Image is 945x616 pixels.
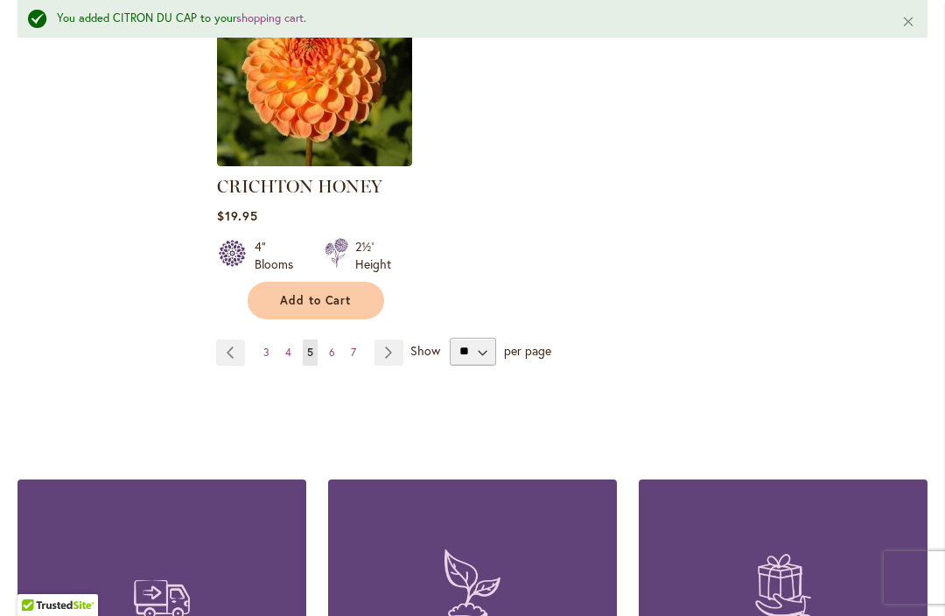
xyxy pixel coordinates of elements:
[236,10,304,25] a: shopping cart
[355,238,391,273] div: 2½' Height
[248,282,384,319] button: Add to Cart
[504,341,551,358] span: per page
[281,339,296,366] a: 4
[217,153,412,170] a: CRICHTON HONEY
[410,341,440,358] span: Show
[255,238,304,273] div: 4" Blooms
[325,339,339,366] a: 6
[57,10,875,27] div: You added CITRON DU CAP to your .
[217,207,258,224] span: $19.95
[285,346,291,359] span: 4
[259,339,274,366] a: 3
[263,346,269,359] span: 3
[13,554,62,603] iframe: Launch Accessibility Center
[329,346,335,359] span: 6
[351,346,356,359] span: 7
[280,293,352,308] span: Add to Cart
[217,176,382,197] a: CRICHTON HONEY
[346,339,360,366] a: 7
[307,346,313,359] span: 5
